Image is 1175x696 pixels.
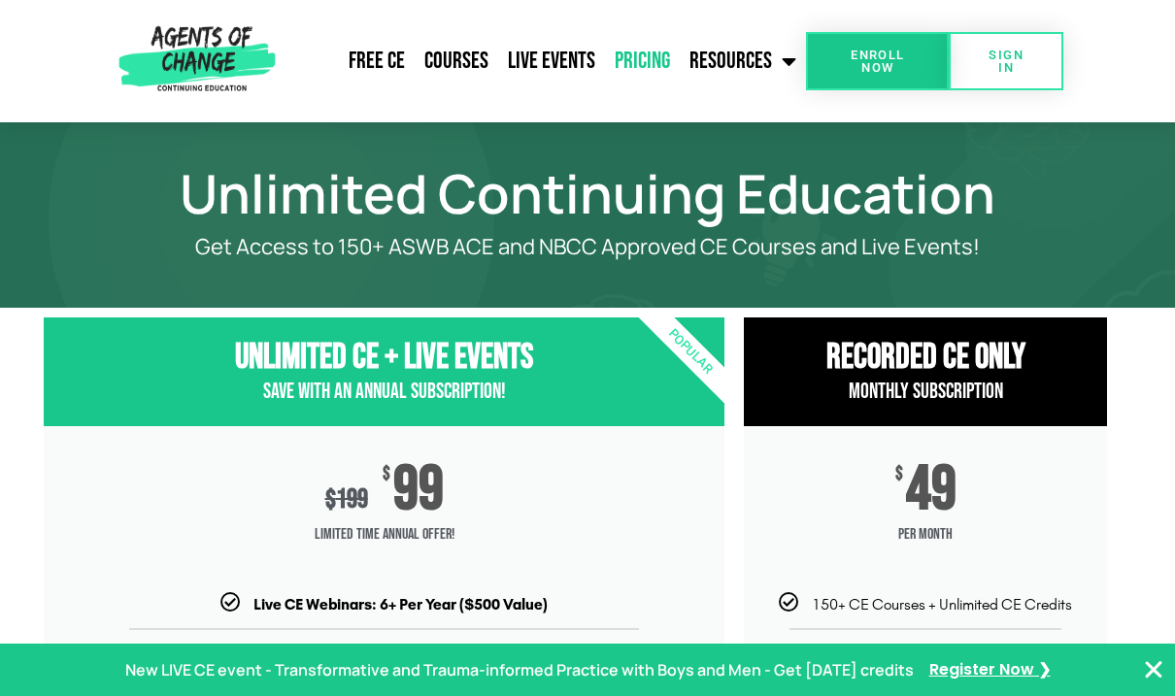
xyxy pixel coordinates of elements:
[263,379,506,405] span: Save with an Annual Subscription!
[895,465,903,484] span: $
[579,240,803,464] div: Popular
[383,465,390,484] span: $
[1142,658,1165,681] button: Close Banner
[49,171,1126,215] h1: Unlimited Continuing Education
[393,465,444,515] span: 99
[126,235,1049,259] p: Get Access to 150+ ASWB ACE and NBCC Approved CE Courses and Live Events!
[44,515,724,554] span: Limited Time Annual Offer!
[949,32,1063,90] a: SIGN IN
[744,515,1107,554] span: per month
[325,483,368,515] div: 199
[339,37,415,85] a: Free CE
[605,37,680,85] a: Pricing
[837,49,918,74] span: Enroll Now
[325,483,336,515] span: $
[283,37,806,85] nav: Menu
[125,656,914,684] p: New LIVE CE event - Transformative and Trauma-informed Practice with Boys and Men - Get [DATE] cr...
[812,595,1072,613] span: 150+ CE Courses + Unlimited CE Credits
[680,37,806,85] a: Resources
[744,337,1107,379] h3: RECORDED CE ONly
[929,656,1051,684] a: Register Now ❯
[498,37,605,85] a: Live Events
[415,37,498,85] a: Courses
[44,337,724,379] h3: Unlimited CE + Live Events
[806,32,949,90] a: Enroll Now
[906,465,957,515] span: 49
[980,49,1032,74] span: SIGN IN
[253,595,548,613] b: Live CE Webinars: 6+ Per Year ($500 Value)
[849,379,1003,405] span: Monthly Subscription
